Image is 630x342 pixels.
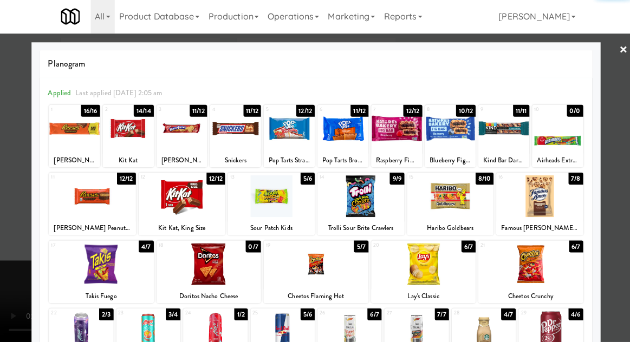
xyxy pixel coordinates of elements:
[189,106,207,117] div: 11/12
[295,106,314,117] div: 12/12
[426,106,449,115] div: 8
[206,173,225,185] div: 12/12
[229,173,270,182] div: 13
[318,222,401,235] div: Trolli Sour Brite Crawlers
[263,290,367,303] div: Cheetos Flaming Hot
[385,308,415,318] div: 27
[158,290,259,303] div: Doritos Nacho Cheese
[50,154,98,168] div: [PERSON_NAME] [PERSON_NAME] Size
[406,222,492,235] div: Haribo Goldbears
[243,106,261,117] div: 11/12
[424,154,475,168] div: Blueberry Fig Bar, Nature's Bakery
[532,154,580,168] div: Airheads Extreme
[479,241,529,250] div: 21
[233,308,246,320] div: 1/2
[478,290,580,303] div: Cheetos Crunchy
[51,308,81,318] div: 22
[51,241,101,250] div: 17
[252,308,282,318] div: 25
[138,173,225,235] div: 1212/12Kit Kat, King Size
[372,154,419,168] div: Raspberry Fig Bar, Nature's Bakery
[372,106,395,115] div: 7
[477,290,581,303] div: Cheetos Crunchy
[372,290,473,303] div: Lay's Classic
[477,154,528,168] div: Kind Bar Dark Chocolate Nuts & Sea Salt
[227,173,314,235] div: 135/6Sour Patch Kids
[407,222,491,235] div: Haribo Goldbears
[388,173,402,185] div: 9/9
[316,106,367,168] div: 611/12Pop Tarts Brown Sugar
[51,106,74,115] div: 1
[495,222,581,235] div: Famous [PERSON_NAME] Chocolate Chip
[105,106,128,115] div: 2
[353,241,367,253] div: 5/7
[408,173,449,182] div: 15
[140,222,223,235] div: Kit Kat, King Size
[370,241,475,303] div: 206/7Lay's Classic
[499,308,514,320] div: 4/7
[477,106,528,168] div: 911/11Kind Bar Dark Chocolate Nuts & Sea Salt
[263,106,314,168] div: 512/12Pop Tarts Strawberry
[138,222,225,235] div: Kit Kat, King Size
[265,106,288,115] div: 5
[75,88,162,98] span: Last applied [DATE] 2:05 am
[479,106,502,115] div: 9
[61,8,80,27] img: Micromart
[567,241,581,253] div: 6/7
[156,106,207,168] div: 311/12[PERSON_NAME] Butter Cookies
[477,241,581,303] div: 216/7Cheetos Crunchy
[511,106,528,117] div: 11/11
[567,308,581,320] div: 4/6
[102,106,153,168] div: 214/14Kit Kat
[158,154,205,168] div: [PERSON_NAME] Butter Cookies
[264,154,312,168] div: Pop Tarts Strawberry
[300,308,314,320] div: 5/6
[263,154,314,168] div: Pop Tarts Strawberry
[156,241,261,303] div: 180/7Doritos Nacho Cheese
[406,173,492,235] div: 158/10Haribo Goldbears
[370,290,475,303] div: Lay's Classic
[185,308,215,318] div: 24
[264,290,366,303] div: Cheetos Flaming Hot
[229,222,312,235] div: Sour Patch Kids
[519,308,549,318] div: 29
[133,106,153,117] div: 14/14
[138,241,153,253] div: 4/7
[50,222,134,235] div: [PERSON_NAME] Peanut Butter Cup 1.5oz
[474,173,492,185] div: 8/10
[102,154,153,168] div: Kit Kat
[495,173,581,235] div: 167/8Famous [PERSON_NAME] Chocolate Chip
[565,106,581,117] div: 0/0
[300,173,314,185] div: 5/6
[532,106,556,115] div: 10
[49,241,153,303] div: 174/7Takis Fuego
[49,106,100,168] div: 116/16[PERSON_NAME] [PERSON_NAME] Size
[530,106,581,168] div: 100/0Airheads Extreme
[424,106,475,168] div: 810/12Blueberry Fig Bar, Nature's Bakery
[370,154,421,168] div: Raspberry Fig Bar, Nature's Bakery
[49,222,135,235] div: [PERSON_NAME] Peanut Butter Cup 1.5oz
[49,173,135,235] div: 1112/12[PERSON_NAME] Peanut Butter Cup 1.5oz
[370,106,421,168] div: 712/12Raspberry Fig Bar, Nature's Bakery
[425,154,473,168] div: Blueberry Fig Bar, Nature's Bakery
[460,241,474,253] div: 6/7
[372,241,422,250] div: 20
[49,290,153,303] div: Takis Fuego
[50,290,152,303] div: Takis Fuego
[209,106,260,168] div: 411/12Snickers
[366,308,380,320] div: 6/7
[617,35,626,68] a: ×
[209,154,260,168] div: Snickers
[316,173,403,235] div: 149/9Trolli Sour Brite Crawlers
[318,154,366,168] div: Pop Tarts Brown Sugar
[49,154,100,168] div: [PERSON_NAME] [PERSON_NAME] Size
[319,308,348,318] div: 26
[497,173,538,182] div: 16
[51,173,92,182] div: 11
[530,154,581,168] div: Airheads Extreme
[156,290,261,303] div: Doritos Nacho Cheese
[48,57,582,73] span: Planogram
[316,222,403,235] div: Trolli Sour Brite Crawlers
[567,173,581,185] div: 7/8
[118,308,148,318] div: 23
